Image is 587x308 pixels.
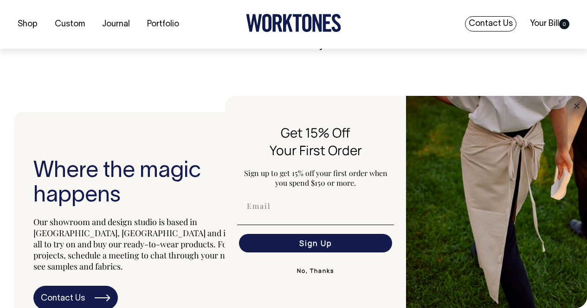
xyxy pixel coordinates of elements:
[526,16,573,31] a: Your Bill0
[143,17,183,32] a: Portfolio
[239,234,392,252] button: Sign Up
[14,17,41,32] a: Shop
[571,101,582,112] button: Close dialog
[270,141,362,159] span: Your First Order
[559,19,569,29] span: 0
[225,96,587,308] div: FLYOUT Form
[33,159,268,208] h3: Where the magic happens
[244,168,387,188] span: Sign up to get 15% off your first order when you spend $150 or more.
[406,96,587,308] img: 5e34ad8f-4f05-4173-92a8-ea475ee49ac9.jpeg
[237,262,394,280] button: No, Thanks
[98,17,134,32] a: Journal
[281,124,350,141] span: Get 15% Off
[33,216,268,272] p: Our showroom and design studio is based in [GEOGRAPHIC_DATA], [GEOGRAPHIC_DATA] and is open for a...
[465,16,516,31] a: Contact Us
[51,17,89,32] a: Custom
[239,197,392,215] input: Email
